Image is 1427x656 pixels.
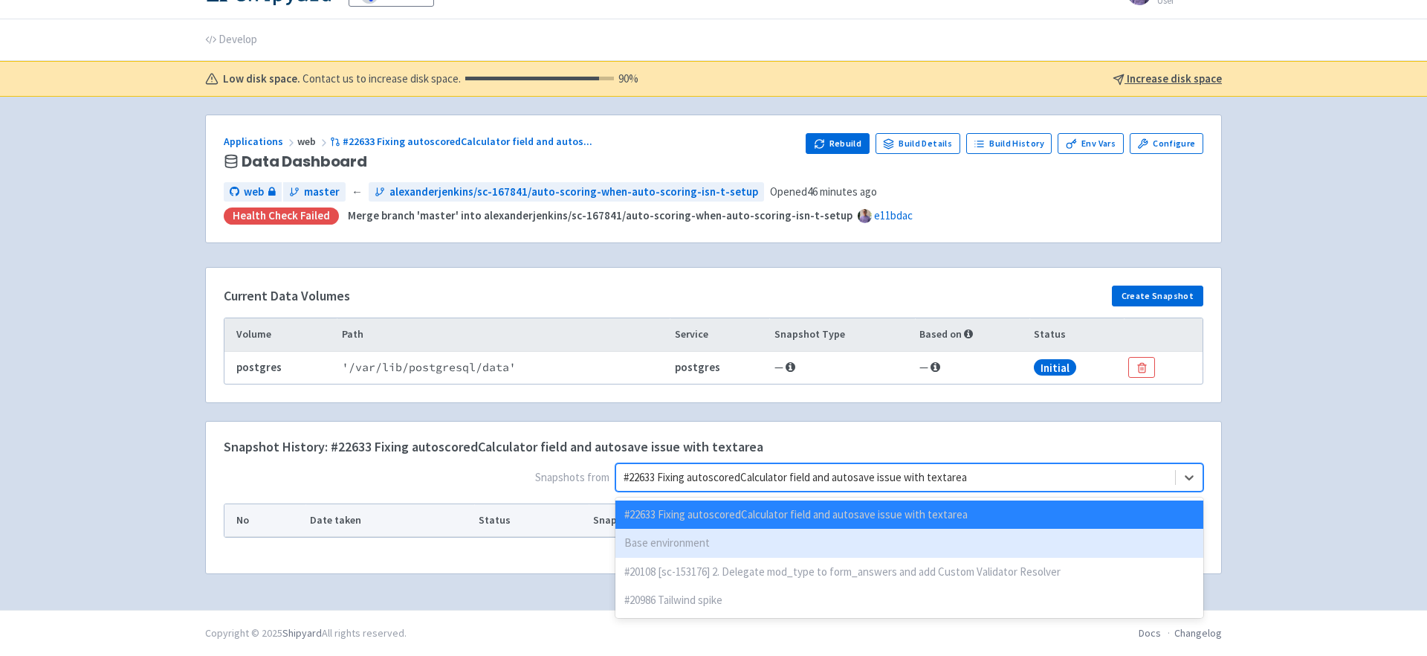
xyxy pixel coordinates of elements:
span: master [304,184,340,201]
a: Applications [224,135,297,148]
a: #22633 Fixing autoscoredCalculator field and autos... [330,135,595,148]
div: #22633 Fixing autoscoredCalculator field and autosave issue with textarea [615,501,1203,530]
a: master [283,182,346,202]
u: Increase disk space [1127,71,1222,86]
span: Snapshots from [224,463,1203,498]
span: Contact us to increase disk space. [302,71,638,88]
div: #20108 [sc-153176] 2. Delegate mod_type to form_answers and add Custom Validator Resolver [615,558,1203,587]
div: Copyright © 2025 All rights reserved. [205,626,407,641]
div: 90 % [465,71,638,88]
div: #21018 [sc-159099] Remove placeholders on signup form and correctly mark required fields [615,615,1203,644]
span: alexanderjenkins/sc-167841/auto-scoring-when-auto-scoring-isn-t-setup [389,184,758,201]
a: Shipyard [282,626,322,640]
th: Service [670,318,769,351]
a: Develop [205,19,257,61]
td: — [769,351,915,384]
td: — [915,351,1029,384]
button: Rebuild [806,133,870,154]
div: Base environment [615,529,1203,558]
th: Status [1029,318,1124,351]
th: Snapshot Type [589,504,810,537]
b: postgres [236,360,282,374]
b: Low disk space. [223,71,300,88]
td: ' /var/lib/postgresql/data ' [337,351,670,384]
a: Build Details [876,133,960,154]
div: #20986 Tailwind spike [615,586,1203,615]
span: web [244,184,264,201]
h4: Snapshot History: #22633 Fixing autoscoredCalculator field and autosave issue with textarea [224,440,763,454]
span: ← [352,184,363,201]
th: Status [474,504,589,537]
th: Based on [915,318,1029,351]
th: Snapshot Type [769,318,915,351]
a: web [224,182,282,202]
time: 46 minutes ago [807,184,877,199]
span: Initial [1034,359,1076,376]
h4: Current Data Volumes [224,289,350,303]
button: Create Snapshot [1112,286,1203,306]
span: Opened [770,184,877,201]
a: Configure [1130,133,1203,154]
strong: Merge branch 'master' into alexanderjenkins/sc-167841/auto-scoring-when-auto-scoring-isn-t-setup [348,208,852,222]
span: web [297,135,330,148]
a: e11bdac [874,208,913,222]
th: Volume [224,318,337,351]
div: Health check failed [224,208,339,225]
a: Docs [1139,626,1161,640]
a: Env Vars [1058,133,1123,154]
th: No [224,504,305,537]
span: #22633 Fixing autoscoredCalculator field and autos ... [343,135,592,148]
th: Path [337,318,670,351]
a: Changelog [1174,626,1222,640]
span: Data Dashboard [242,153,367,170]
a: alexanderjenkins/sc-167841/auto-scoring-when-auto-scoring-isn-t-setup [369,182,764,202]
th: Date taken [305,504,473,537]
a: Build History [966,133,1052,154]
b: postgres [675,360,720,374]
